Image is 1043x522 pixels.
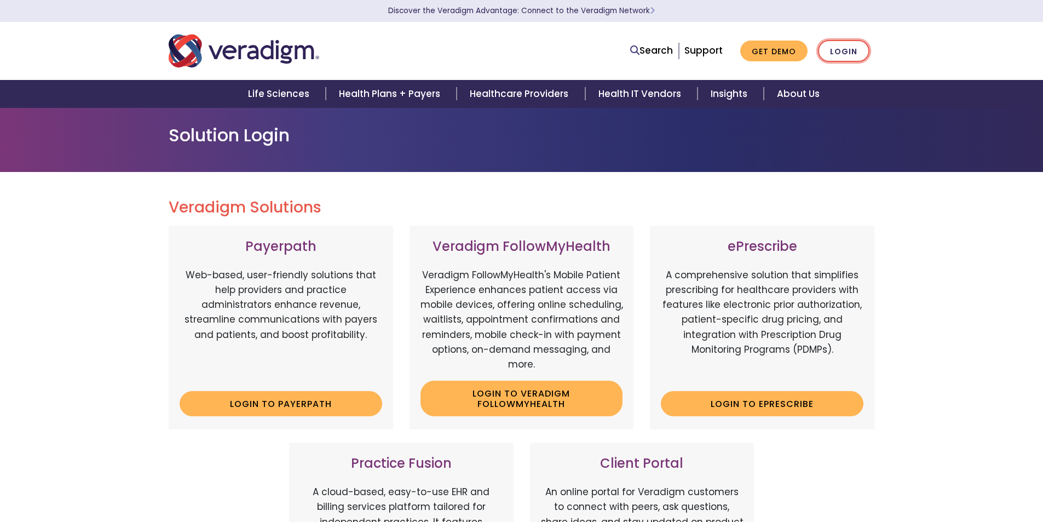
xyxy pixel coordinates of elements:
a: Health IT Vendors [585,80,698,108]
p: A comprehensive solution that simplifies prescribing for healthcare providers with features like ... [661,268,863,383]
a: Support [684,44,723,57]
a: Insights [698,80,764,108]
a: Get Demo [740,41,808,62]
h3: Veradigm FollowMyHealth [420,239,623,255]
a: Health Plans + Payers [326,80,457,108]
a: Discover the Veradigm Advantage: Connect to the Veradigm NetworkLearn More [388,5,655,16]
h1: Solution Login [169,125,875,146]
h3: Payerpath [180,239,382,255]
a: Login to Payerpath [180,391,382,416]
a: Login to Veradigm FollowMyHealth [420,381,623,416]
p: Veradigm FollowMyHealth's Mobile Patient Experience enhances patient access via mobile devices, o... [420,268,623,372]
h3: Client Portal [541,456,744,472]
a: About Us [764,80,833,108]
img: Veradigm logo [169,33,319,69]
a: Login to ePrescribe [661,391,863,416]
h3: Practice Fusion [300,456,503,472]
a: Search [630,43,673,58]
p: Web-based, user-friendly solutions that help providers and practice administrators enhance revenu... [180,268,382,383]
span: Learn More [650,5,655,16]
a: Healthcare Providers [457,80,585,108]
h2: Veradigm Solutions [169,198,875,217]
h3: ePrescribe [661,239,863,255]
a: Login [818,40,869,62]
a: Life Sciences [235,80,326,108]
